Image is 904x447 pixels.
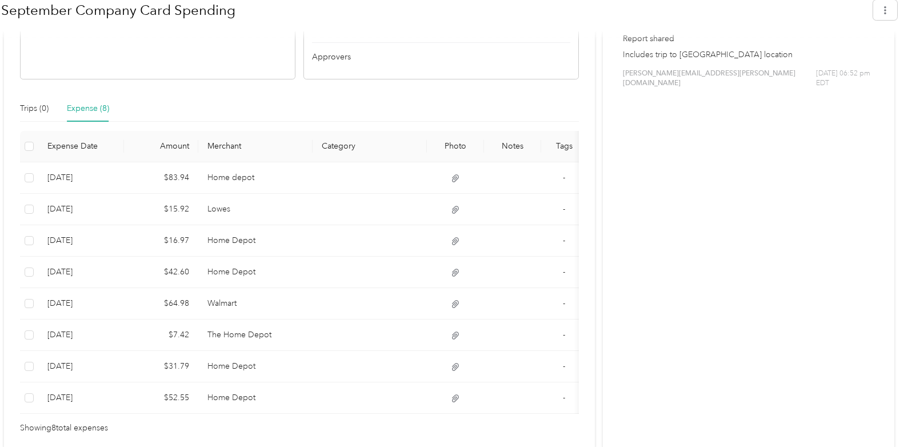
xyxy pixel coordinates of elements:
[198,288,313,320] td: Walmart
[623,69,816,89] span: [PERSON_NAME][EMAIL_ADDRESS][PERSON_NAME][DOMAIN_NAME]
[67,102,109,115] div: Expense (8)
[38,194,124,225] td: 9-28-2025
[198,194,313,225] td: Lowes
[124,351,198,382] td: $31.79
[198,351,313,382] td: Home Depot
[198,225,313,257] td: Home Depot
[816,69,874,89] span: [DATE] 06:52 pm EDT
[541,131,587,162] th: Tags
[124,288,198,320] td: $64.98
[124,131,198,162] th: Amount
[198,382,313,414] td: Home Depot
[124,382,198,414] td: $52.55
[427,131,484,162] th: Photo
[124,225,198,257] td: $16.97
[124,162,198,194] td: $83.94
[198,131,313,162] th: Merchant
[38,382,124,414] td: 9-16-2025
[124,194,198,225] td: $15.92
[20,422,108,434] span: Showing 8 total expenses
[550,141,578,151] div: Tags
[623,49,874,61] p: Includes trip to [GEOGRAPHIC_DATA] location
[38,351,124,382] td: 9-17-2025
[38,257,124,288] td: 9-23-2025
[38,320,124,351] td: 9-17-2025
[484,131,541,162] th: Notes
[38,131,124,162] th: Expense Date
[198,257,313,288] td: Home Depot
[312,51,351,63] span: Approvers
[198,162,313,194] td: Home depot
[313,131,427,162] th: Category
[38,162,124,194] td: 9-29-2025
[198,320,313,351] td: The Home Depot
[38,288,124,320] td: 9-23-2025
[38,225,124,257] td: 9-26-2025
[541,162,587,194] td: -
[20,102,49,115] div: Trips (0)
[124,257,198,288] td: $42.60
[124,320,198,351] td: $7.42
